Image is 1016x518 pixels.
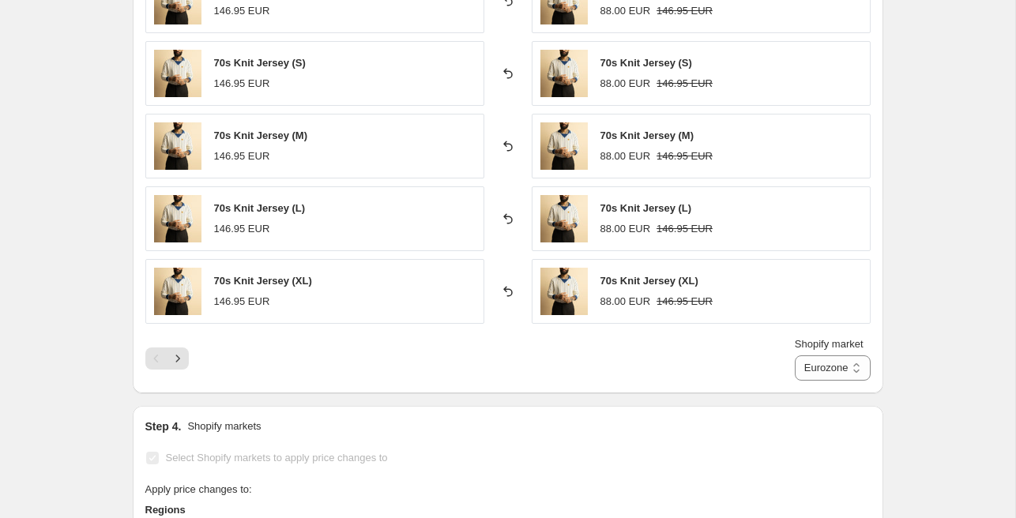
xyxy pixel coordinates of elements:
h2: Step 4. [145,419,182,434]
span: 70s Knit Jersey (M) [600,129,694,141]
span: 70s Knit Jersey (M) [214,129,308,141]
div: 146.95 EUR [214,294,270,310]
span: 70s Knit Jersey (L) [600,202,692,214]
div: 88.00 EUR [600,221,651,237]
img: FUTSOL11049copy_80x.jpg [540,122,588,170]
strike: 146.95 EUR [657,148,713,164]
div: 146.95 EUR [214,76,270,92]
span: Select Shopify markets to apply price changes to [166,452,388,464]
div: 88.00 EUR [600,76,651,92]
img: FUTSOL11049copy_80x.jpg [540,268,588,315]
span: 70s Knit Jersey (S) [600,57,692,69]
span: Shopify market [795,338,864,350]
div: 146.95 EUR [214,221,270,237]
div: 146.95 EUR [214,3,270,19]
div: 88.00 EUR [600,3,651,19]
strike: 146.95 EUR [657,76,713,92]
button: Next [167,347,189,370]
img: FUTSOL11049copy_80x.jpg [154,268,201,315]
span: Apply price changes to: [145,483,252,495]
img: FUTSOL11049copy_80x.jpg [540,50,588,97]
span: 70s Knit Jersey (XL) [214,275,312,287]
h3: Regions [145,502,446,518]
nav: Pagination [145,347,189,370]
strike: 146.95 EUR [657,294,713,310]
img: FUTSOL11049copy_80x.jpg [540,195,588,242]
p: Shopify markets [187,419,261,434]
div: 88.00 EUR [600,148,651,164]
div: 88.00 EUR [600,294,651,310]
span: 70s Knit Jersey (S) [214,57,306,69]
img: FUTSOL11049copy_80x.jpg [154,50,201,97]
img: FUTSOL11049copy_80x.jpg [154,195,201,242]
span: 70s Knit Jersey (XL) [600,275,698,287]
div: 146.95 EUR [214,148,270,164]
span: 70s Knit Jersey (L) [214,202,306,214]
strike: 146.95 EUR [657,221,713,237]
strike: 146.95 EUR [657,3,713,19]
img: FUTSOL11049copy_80x.jpg [154,122,201,170]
